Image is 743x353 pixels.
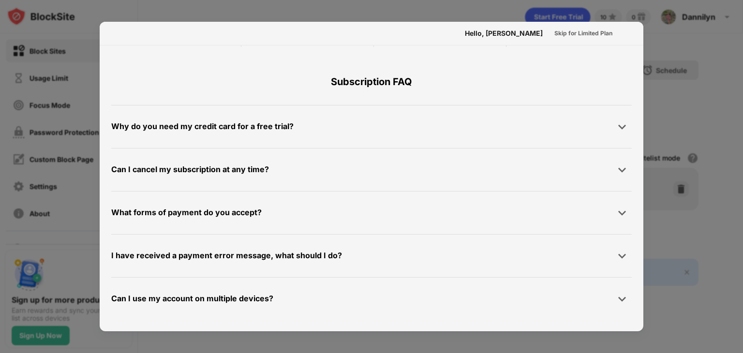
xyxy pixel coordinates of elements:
div: Hello, [PERSON_NAME] [465,29,543,37]
div: Why do you need my credit card for a free trial? [111,119,294,133]
div: Skip for Limited Plan [554,29,612,38]
div: Can I cancel my subscription at any time? [111,162,269,176]
div: Subscription FAQ [111,59,632,105]
div: Can I use my account on multiple devices? [111,292,273,306]
div: What forms of payment do you accept? [111,206,262,220]
div: I have received a payment error message, what should I do? [111,249,342,263]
